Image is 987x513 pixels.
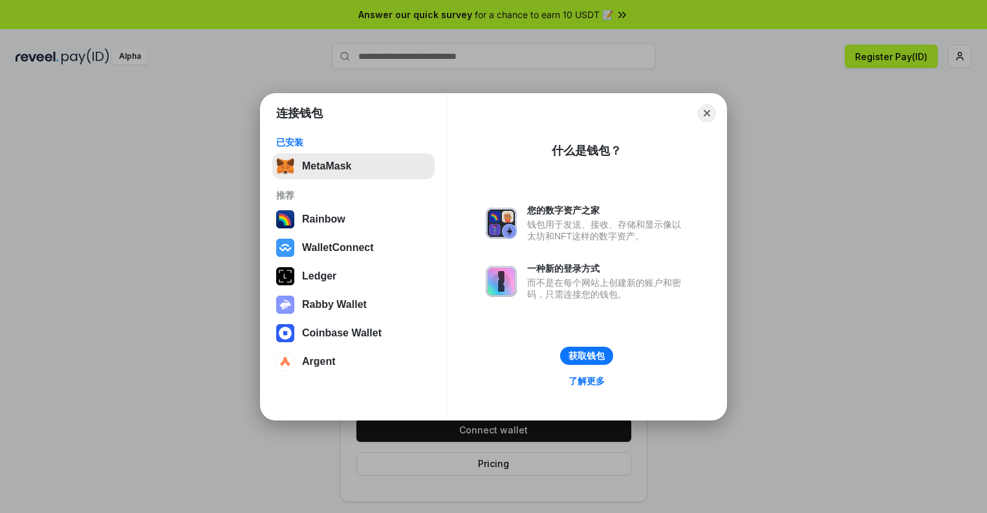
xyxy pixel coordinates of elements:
button: Coinbase Wallet [272,320,435,346]
div: 而不是在每个网站上创建新的账户和密码，只需连接您的钱包。 [527,277,688,300]
div: 推荐 [276,190,431,201]
button: Argent [272,349,435,375]
img: svg+xml,%3Csvg%20width%3D%2228%22%20height%3D%2228%22%20viewBox%3D%220%200%2028%2028%22%20fill%3D... [276,324,294,342]
img: svg+xml,%3Csvg%20xmlns%3D%22http%3A%2F%2Fwww.w3.org%2F2000%2Fsvg%22%20fill%3D%22none%22%20viewBox... [276,296,294,314]
div: Rainbow [302,213,345,225]
div: 您的数字资产之家 [527,204,688,216]
img: svg+xml,%3Csvg%20width%3D%2228%22%20height%3D%2228%22%20viewBox%3D%220%200%2028%2028%22%20fill%3D... [276,239,294,257]
div: Argent [302,356,336,367]
div: 什么是钱包？ [552,143,622,158]
button: Ledger [272,263,435,289]
button: Close [698,104,716,122]
button: Rabby Wallet [272,292,435,318]
img: svg+xml,%3Csvg%20xmlns%3D%22http%3A%2F%2Fwww.w3.org%2F2000%2Fsvg%22%20fill%3D%22none%22%20viewBox... [486,266,517,297]
a: 了解更多 [561,373,613,389]
h1: 连接钱包 [276,105,323,121]
div: 钱包用于发送、接收、存储和显示像以太坊和NFT这样的数字资产。 [527,219,688,242]
img: svg+xml,%3Csvg%20width%3D%2228%22%20height%3D%2228%22%20viewBox%3D%220%200%2028%2028%22%20fill%3D... [276,353,294,371]
img: svg+xml,%3Csvg%20width%3D%22120%22%20height%3D%22120%22%20viewBox%3D%220%200%20120%20120%22%20fil... [276,210,294,228]
div: 一种新的登录方式 [527,263,688,274]
img: svg+xml,%3Csvg%20xmlns%3D%22http%3A%2F%2Fwww.w3.org%2F2000%2Fsvg%22%20width%3D%2228%22%20height%3... [276,267,294,285]
button: Rainbow [272,206,435,232]
div: Rabby Wallet [302,299,367,311]
button: WalletConnect [272,235,435,261]
div: 了解更多 [569,375,605,387]
button: 获取钱包 [560,347,613,365]
img: svg+xml,%3Csvg%20fill%3D%22none%22%20height%3D%2233%22%20viewBox%3D%220%200%2035%2033%22%20width%... [276,157,294,175]
div: Coinbase Wallet [302,327,382,339]
button: MetaMask [272,153,435,179]
div: 获取钱包 [569,350,605,362]
div: WalletConnect [302,242,374,254]
div: 已安装 [276,136,431,148]
img: svg+xml,%3Csvg%20xmlns%3D%22http%3A%2F%2Fwww.w3.org%2F2000%2Fsvg%22%20fill%3D%22none%22%20viewBox... [486,208,517,239]
div: MetaMask [302,160,351,172]
div: Ledger [302,270,336,282]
